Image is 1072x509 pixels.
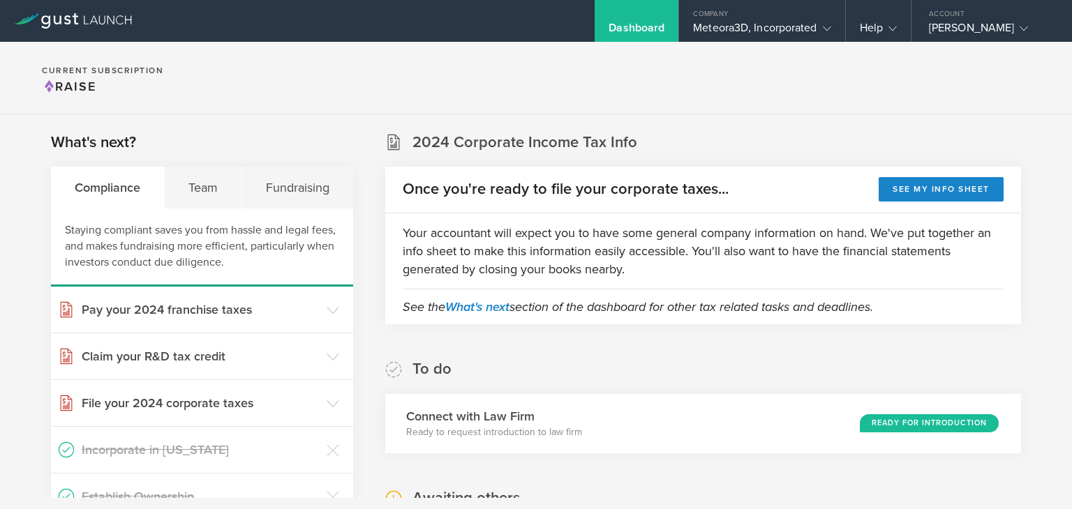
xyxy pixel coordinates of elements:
div: Help [860,21,897,42]
button: See my info sheet [879,177,1004,202]
div: Fundraising [242,167,353,208]
h2: Current Subscription [42,66,163,75]
span: Raise [42,79,96,94]
h3: Incorporate in [US_STATE] [82,441,320,459]
h2: To do [412,359,452,379]
div: Dashboard [609,21,664,42]
div: Team [165,167,242,208]
p: Ready to request introduction to law firm [406,425,582,439]
p: Your accountant will expect you to have some general company information on hand. We've put toget... [403,224,1004,278]
div: Compliance [51,167,165,208]
h2: Awaiting others [412,488,520,508]
h3: Claim your R&D tax credit [82,347,320,365]
h3: File your 2024 corporate taxes [82,394,320,412]
h3: Connect with Law Firm [406,407,582,425]
h2: What's next? [51,132,136,153]
div: Connect with Law FirmReady to request introduction to law firmReady for Introduction [385,394,1021,453]
div: Ready for Introduction [860,414,999,432]
div: Staying compliant saves you from hassle and legal fees, and makes fundraising more efficient, par... [51,208,353,287]
h2: Once you're ready to file your corporate taxes... [403,179,729,199]
h2: 2024 Corporate Income Tax Info [412,132,637,153]
em: See the section of the dashboard for other tax related tasks and deadlines. [403,299,873,314]
div: [PERSON_NAME] [929,21,1048,42]
h3: Establish Ownership [82,487,320,506]
h3: Pay your 2024 franchise taxes [82,301,320,319]
div: Meteora3D, Incorporated [693,21,831,42]
a: What's next [445,299,509,314]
